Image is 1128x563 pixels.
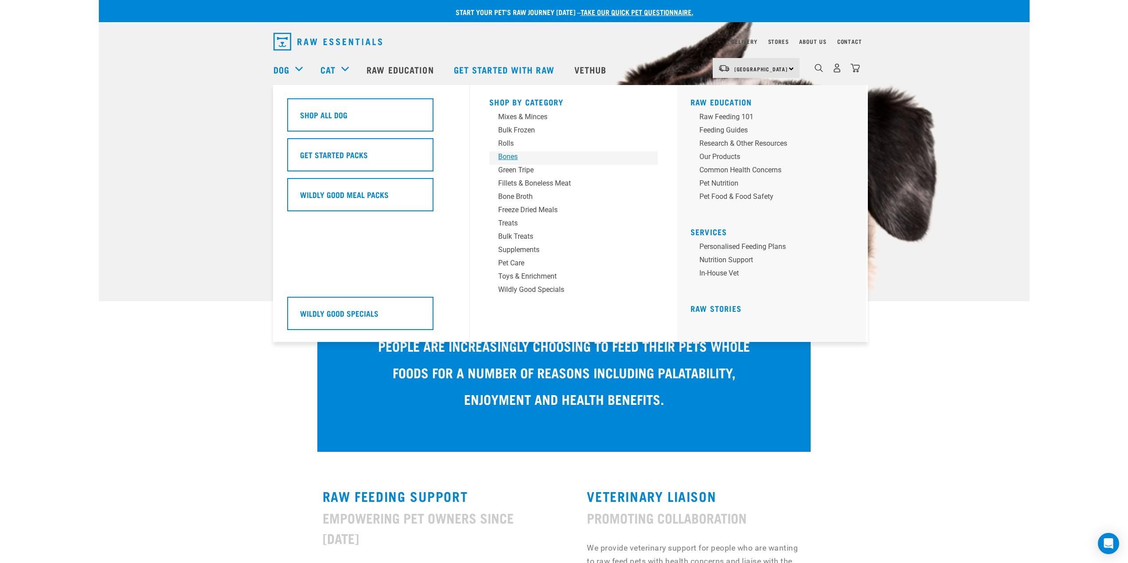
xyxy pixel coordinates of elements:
div: Green Tripe [498,165,636,175]
a: In-house vet [691,268,859,281]
img: Raw Essentials Logo [273,33,382,50]
a: Toys & Enrichment [489,271,658,284]
img: home-icon@2x.png [851,63,860,73]
div: Research & Other Resources [699,138,838,149]
div: Supplements [498,245,636,255]
div: Toys & Enrichment [498,271,636,282]
a: Get started with Raw [445,52,566,87]
p: Start your pet’s raw journey [DATE] – [105,7,1036,17]
a: Cat [320,63,336,76]
a: Bulk Frozen [489,125,658,138]
a: Mixes & Minces [489,112,658,125]
div: Bulk Frozen [498,125,636,136]
a: Wildly Good Specials [287,297,456,337]
div: Bulk Treats [498,231,636,242]
div: Treats [498,218,636,229]
a: Nutrition Support [691,255,859,268]
a: Raw Feeding 101 [691,112,859,125]
a: Shop All Dog [287,98,456,138]
a: Wildly Good Specials [489,284,658,298]
div: Feeding Guides [699,125,838,136]
span: [GEOGRAPHIC_DATA] [734,67,788,70]
a: Rolls [489,138,658,151]
a: Raw Education [691,100,752,104]
a: Wildly Good Meal Packs [287,178,456,218]
div: Pet Nutrition [699,178,838,189]
h4: EMPOWERING PET OWNERS SINCE [DATE] [323,508,541,548]
a: Pet Nutrition [691,178,859,191]
a: Pet Care [489,258,658,271]
h5: Services [691,227,859,234]
a: Personalised Feeding Plans [691,241,859,255]
h4: PROMOTING COLLABORATION [587,508,805,528]
div: Open Intercom Messenger [1098,533,1119,554]
a: Research & Other Resources [691,138,859,151]
p: People are increasingly choosing to feed their pets whole foods for a number of reasons including... [371,332,757,412]
a: take our quick pet questionnaire. [581,10,693,14]
div: Rolls [498,138,636,149]
h5: Shop All Dog [300,109,347,120]
h5: Wildly Good Specials [300,307,379,319]
div: Pet Food & Food Safety [699,191,838,202]
a: Supplements [489,245,658,258]
a: Bulk Treats [489,231,658,245]
div: Common Health Concerns [699,165,838,175]
a: About Us [799,40,826,43]
h5: Wildly Good Meal Packs [300,189,389,200]
div: Wildly Good Specials [498,284,636,295]
a: Our Products [691,151,859,165]
nav: dropdown navigation [266,29,862,54]
a: Green Tripe [489,165,658,178]
a: Feeding Guides [691,125,859,138]
a: Dog [273,63,289,76]
div: Raw Feeding 101 [699,112,838,122]
a: Bone Broth [489,191,658,205]
a: Common Health Concerns [691,165,859,178]
a: Raw Education [358,52,445,87]
a: Treats [489,218,658,231]
img: user.png [832,63,842,73]
div: Freeze Dried Meals [498,205,636,215]
div: Pet Care [498,258,636,268]
h3: VETERINARY LIAISON [587,488,805,503]
h5: Shop By Category [489,97,658,105]
a: Freeze Dried Meals [489,205,658,218]
a: Vethub [566,52,618,87]
div: Mixes & Minces [498,112,636,122]
h5: Get Started Packs [300,149,368,160]
img: home-icon-1@2x.png [815,64,823,72]
a: Stores [768,40,789,43]
a: Contact [837,40,862,43]
div: Bones [498,151,636,162]
h3: RAW FEEDING SUPPORT [323,488,541,503]
a: Delivery [731,40,757,43]
img: van-moving.png [718,64,730,72]
a: Pet Food & Food Safety [691,191,859,205]
a: Raw Stories [691,306,742,311]
a: Get Started Packs [287,138,456,178]
nav: dropdown navigation [99,52,1030,87]
div: Bone Broth [498,191,636,202]
div: Our Products [699,151,838,162]
a: Fillets & Boneless Meat [489,178,658,191]
a: Bones [489,151,658,165]
div: Fillets & Boneless Meat [498,178,636,189]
